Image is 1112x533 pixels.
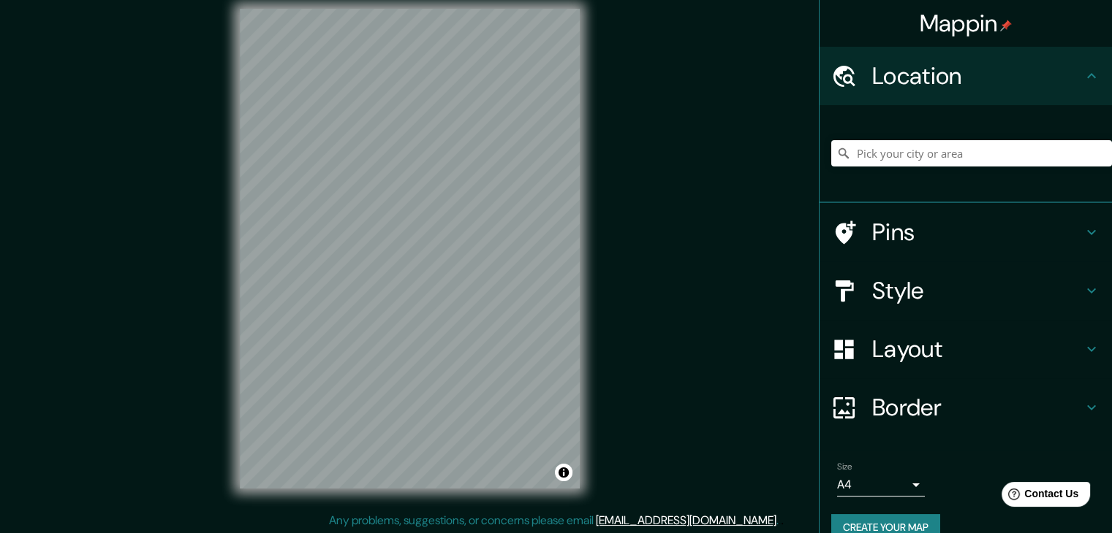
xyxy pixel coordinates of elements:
[820,320,1112,378] div: Layout
[555,464,572,481] button: Toggle attribution
[820,378,1112,437] div: Border
[872,276,1083,305] h4: Style
[329,512,779,529] p: Any problems, suggestions, or concerns please email .
[779,512,781,529] div: .
[872,218,1083,247] h4: Pins
[820,261,1112,320] div: Style
[872,61,1083,91] h4: Location
[781,512,784,529] div: .
[920,9,1013,38] h4: Mappin
[831,140,1112,166] input: Pick your city or area
[837,473,925,496] div: A4
[820,47,1112,105] div: Location
[872,334,1083,364] h4: Layout
[240,9,580,488] canvas: Map
[596,513,776,528] a: [EMAIL_ADDRESS][DOMAIN_NAME]
[872,393,1083,422] h4: Border
[820,203,1112,261] div: Pins
[1000,20,1012,31] img: pin-icon.png
[982,476,1096,517] iframe: Help widget launcher
[837,461,852,473] label: Size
